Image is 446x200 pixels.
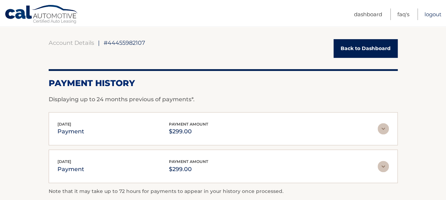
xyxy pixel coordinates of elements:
[169,122,208,127] span: payment amount
[57,159,71,164] span: [DATE]
[334,39,398,58] a: Back to Dashboard
[378,161,389,172] img: accordion-rest.svg
[49,39,94,46] a: Account Details
[57,122,71,127] span: [DATE]
[169,159,208,164] span: payment amount
[378,123,389,134] img: accordion-rest.svg
[49,78,398,89] h2: Payment History
[57,127,84,137] p: payment
[57,164,84,174] p: payment
[169,164,208,174] p: $299.00
[397,8,409,20] a: FAQ's
[5,5,79,25] a: Cal Automotive
[49,95,398,104] p: Displaying up to 24 months previous of payments*.
[424,8,441,20] a: Logout
[104,39,145,46] span: #44455982107
[354,8,382,20] a: Dashboard
[98,39,100,46] span: |
[49,187,398,196] p: Note that it may take up to 72 hours for payments to appear in your history once processed.
[169,127,208,137] p: $299.00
